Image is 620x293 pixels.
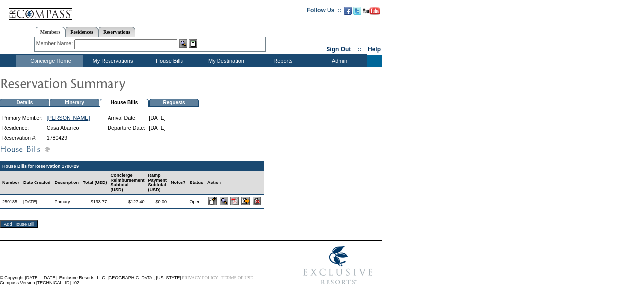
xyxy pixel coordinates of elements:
td: My Reservations [83,55,140,67]
a: Sign Out [326,46,351,53]
img: Follow us on Twitter [353,7,361,15]
td: Concierge Reimbursement Subtotal (USD) [109,171,146,195]
td: Itinerary [50,99,99,107]
td: Number [0,171,21,195]
td: Action [205,171,264,195]
a: Follow us on Twitter [353,10,361,16]
td: Description [53,171,81,195]
td: Concierge Home [16,55,83,67]
td: Primary Member: [1,113,44,122]
td: Reservation #: [1,133,44,142]
td: [DATE] [147,123,167,132]
td: Status [187,171,205,195]
img: Become our fan on Facebook [344,7,352,15]
td: [DATE] [147,113,167,122]
td: Follow Us :: [307,6,342,18]
div: Member Name: [36,39,74,48]
td: Primary [53,195,81,208]
img: Reservations [189,39,197,48]
a: Help [368,46,381,53]
td: Reports [254,55,310,67]
td: Total (USD) [81,171,109,195]
a: [PERSON_NAME] [47,115,90,121]
img: View [179,39,187,48]
input: Submit for Processing [241,197,250,205]
img: Subscribe to our YouTube Channel [363,7,380,15]
a: Subscribe to our YouTube Channel [363,10,380,16]
td: Admin [310,55,367,67]
td: Residence: [1,123,44,132]
td: My Destination [197,55,254,67]
img: Exclusive Resorts [294,241,382,290]
td: House Bills for Reservation 1780429 [0,162,264,171]
input: Edit [208,197,217,205]
td: House Bills [140,55,197,67]
td: $0.00 [146,195,169,208]
img: b_pdf.gif [230,197,239,205]
td: Date Created [21,171,53,195]
input: View [220,197,228,205]
td: Arrival Date: [106,113,146,122]
a: PRIVACY POLICY [182,275,218,280]
td: Notes? [169,171,188,195]
td: House Bills [100,99,149,107]
a: Become our fan on Facebook [344,10,352,16]
td: Requests [149,99,199,107]
span: :: [358,46,362,53]
td: [DATE] [21,195,53,208]
td: $133.77 [81,195,109,208]
td: Departure Date: [106,123,146,132]
td: 259185 [0,195,21,208]
td: Open [187,195,205,208]
td: Ramp Payment Subtotal (USD) [146,171,169,195]
td: $127.40 [109,195,146,208]
td: Casa Abanico [45,123,92,132]
a: Reservations [98,27,135,37]
a: Residences [65,27,98,37]
td: 1780429 [45,133,92,142]
a: Members [36,27,66,37]
a: TERMS OF USE [222,275,253,280]
input: Delete [253,197,261,205]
